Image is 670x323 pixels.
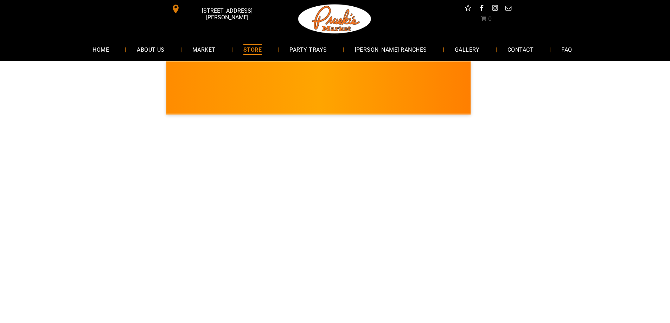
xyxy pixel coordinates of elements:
a: Social network [464,4,473,14]
a: [PERSON_NAME] RANCHES [344,40,438,59]
a: MARKET [182,40,226,59]
a: CONTACT [497,40,544,59]
a: HOME [82,40,120,59]
a: FAQ [551,40,582,59]
a: ABOUT US [126,40,175,59]
a: PARTY TRAYS [279,40,337,59]
a: [STREET_ADDRESS][PERSON_NAME] [166,4,274,14]
a: email [504,4,513,14]
a: facebook [477,4,486,14]
span: [STREET_ADDRESS][PERSON_NAME] [181,4,272,24]
a: STORE [233,40,272,59]
a: instagram [490,4,499,14]
a: GALLERY [444,40,490,59]
span: 0 [488,15,492,22]
span: [PERSON_NAME] MARKET [468,93,607,104]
